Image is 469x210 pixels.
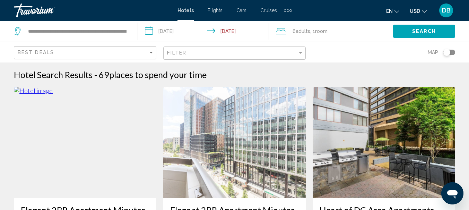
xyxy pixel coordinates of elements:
[236,8,246,13] a: Cars
[14,87,156,198] img: Hotel image
[109,69,207,80] span: places to spend your time
[163,46,306,60] button: Filter
[386,8,393,14] span: en
[167,50,187,56] span: Filter
[14,69,93,80] h1: Hotel Search Results
[438,49,455,56] button: Toggle map
[428,48,438,57] span: Map
[315,28,328,34] span: Room
[313,87,455,198] img: Hotel image
[441,182,463,204] iframe: Button to launch messaging window
[94,69,97,80] span: -
[386,6,399,16] button: Change language
[269,21,393,42] button: Travelers: 6 adults, 0 children
[99,69,207,80] h2: 69
[296,28,310,34] span: Adults
[437,3,455,18] button: User Menu
[208,8,223,13] a: Flights
[177,8,194,13] a: Hotels
[410,6,427,16] button: Change currency
[310,26,328,36] span: , 1
[138,21,269,42] button: Check-in date: Sep 6, 2025 Check-out date: Sep 8, 2025
[18,50,154,56] mat-select: Sort by
[442,7,451,14] span: DB
[18,50,54,55] span: Best Deals
[410,8,420,14] span: USD
[393,25,455,37] button: Search
[163,87,306,198] img: Hotel image
[293,26,310,36] span: 6
[284,5,292,16] button: Extra navigation items
[260,8,277,13] a: Cruises
[412,29,436,34] span: Search
[14,3,171,17] a: Travorium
